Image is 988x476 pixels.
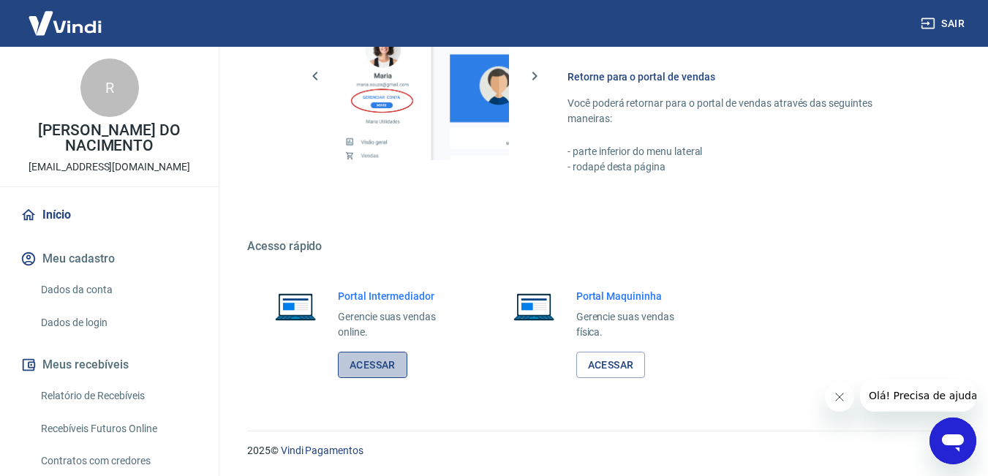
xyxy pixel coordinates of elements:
span: Olá! Precisa de ajuda? [9,10,123,22]
img: Vindi [18,1,113,45]
p: - parte inferior do menu lateral [567,144,918,159]
p: 2025 © [247,443,953,458]
a: Dados da conta [35,275,201,305]
img: Imagem de um notebook aberto [265,289,326,324]
button: Meu cadastro [18,243,201,275]
h6: Retorne para o portal de vendas [567,69,918,84]
iframe: Mensagem da empresa [860,379,976,412]
p: - rodapé desta página [567,159,918,175]
img: Imagem de um notebook aberto [503,289,565,324]
p: Você poderá retornar para o portal de vendas através das seguintes maneiras: [567,96,918,126]
iframe: Botão para abrir a janela de mensagens [929,418,976,464]
p: Gerencie suas vendas física. [576,309,698,340]
a: Recebíveis Futuros Online [35,414,201,444]
a: Dados de login [35,308,201,338]
a: Contratos com credores [35,446,201,476]
h6: Portal Maquininha [576,289,698,303]
div: R [80,58,139,117]
p: Gerencie suas vendas online. [338,309,459,340]
a: Acessar [576,352,646,379]
a: Vindi Pagamentos [281,445,363,456]
p: [PERSON_NAME] DO NACIMENTO [12,123,207,154]
a: Início [18,199,201,231]
a: Relatório de Recebíveis [35,381,201,411]
button: Meus recebíveis [18,349,201,381]
iframe: Fechar mensagem [825,382,854,412]
h6: Portal Intermediador [338,289,459,303]
p: [EMAIL_ADDRESS][DOMAIN_NAME] [29,159,190,175]
button: Sair [918,10,970,37]
a: Acessar [338,352,407,379]
h5: Acesso rápido [247,239,953,254]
